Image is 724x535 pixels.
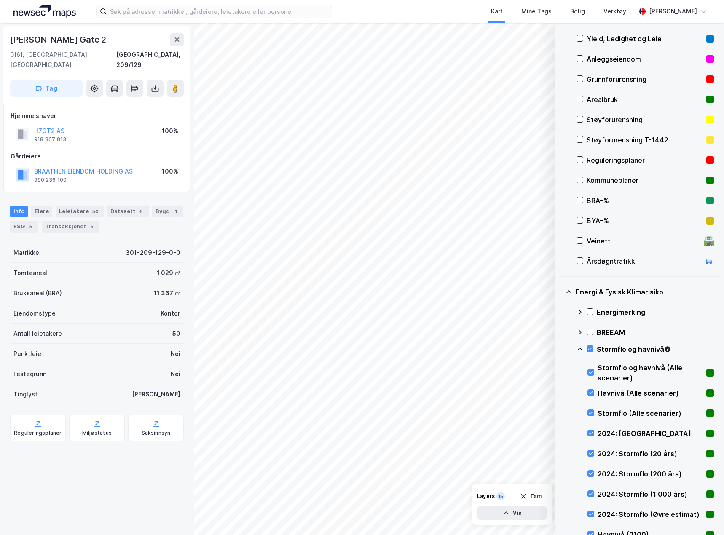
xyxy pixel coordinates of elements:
div: 2024: [GEOGRAPHIC_DATA] [598,428,703,439]
div: 🛣️ [703,235,715,246]
div: Matrikkel [13,248,41,258]
div: ESG [10,221,38,233]
div: 5 [88,222,96,231]
div: Arealbruk [587,94,703,104]
div: 918 867 813 [34,136,66,143]
div: 2024: Stormflo (200 års) [598,469,703,479]
div: Reguleringsplaner [14,430,62,436]
button: Tøm [515,490,547,503]
div: Bruksareal (BRA) [13,288,62,298]
iframe: Chat Widget [682,495,724,535]
div: Bolig [570,6,585,16]
div: Kart [491,6,503,16]
button: Tag [10,80,83,97]
div: BRA–% [587,195,703,206]
div: 2024: Stormflo (Øvre estimat) [598,509,703,519]
div: Miljøstatus [82,430,112,436]
div: Tinglyst [13,389,38,399]
div: Mine Tags [521,6,552,16]
div: 100% [162,166,178,177]
div: Årsdøgntrafikk [587,256,700,266]
div: 15 [496,492,505,500]
div: Havnivå (Alle scenarier) [598,388,703,398]
div: Kontor [161,308,180,318]
div: Layers [477,493,495,500]
div: [PERSON_NAME] Gate 2 [10,33,108,46]
div: Eiendomstype [13,308,56,318]
div: Stormflo (Alle scenarier) [598,408,703,418]
img: logo.a4113a55bc3d86da70a041830d287a7e.svg [13,5,76,18]
div: BREEAM [597,327,714,337]
div: Anleggseiendom [587,54,703,64]
div: 1 029 ㎡ [157,268,180,278]
div: Kommuneplaner [587,175,703,185]
div: Hjemmelshaver [11,111,183,121]
div: Tooltip anchor [664,345,671,353]
div: 5 [27,222,35,231]
div: Støyforurensning [587,115,703,125]
div: Reguleringsplaner [587,155,703,165]
div: Punktleie [13,349,41,359]
div: [PERSON_NAME] [649,6,697,16]
div: 301-209-129-0-0 [126,248,180,258]
button: Vis [477,506,547,520]
div: [GEOGRAPHIC_DATA], 209/129 [116,50,184,70]
div: Bygg [152,206,183,217]
div: Info [10,206,28,217]
div: Eiere [31,206,52,217]
div: Saksinnsyn [142,430,171,436]
div: Tomteareal [13,268,47,278]
div: Festegrunn [13,369,46,379]
div: Gårdeiere [11,151,183,161]
div: Datasett [107,206,149,217]
div: Transaksjoner [42,221,99,233]
div: 11 367 ㎡ [154,288,180,298]
div: [PERSON_NAME] [132,389,180,399]
div: BYA–% [587,216,703,226]
div: Energimerking [597,307,714,317]
div: Energi & Fysisk Klimarisiko [576,287,714,297]
div: 6 [137,207,145,216]
div: 50 [172,329,180,339]
div: Stormflo og havnivå [597,344,714,354]
div: Stormflo og havnivå (Alle scenarier) [598,363,703,383]
div: Nei [171,349,180,359]
div: 1 [172,207,180,216]
div: Leietakere [56,206,104,217]
div: Nei [171,369,180,379]
input: Søk på adresse, matrikkel, gårdeiere, leietakere eller personer [107,5,332,18]
div: Grunnforurensning [587,74,703,84]
div: 0161, [GEOGRAPHIC_DATA], [GEOGRAPHIC_DATA] [10,50,116,70]
div: 2024: Stormflo (20 års) [598,449,703,459]
div: 100% [162,126,178,136]
div: Veinett [587,236,700,246]
div: Støyforurensning T-1442 [587,135,703,145]
div: 50 [91,207,100,216]
div: Yield, Ledighet og Leie [587,34,703,44]
div: Verktøy [603,6,626,16]
div: 990 236 100 [34,177,67,183]
div: Antall leietakere [13,329,62,339]
div: 2024: Stormflo (1 000 års) [598,489,703,499]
